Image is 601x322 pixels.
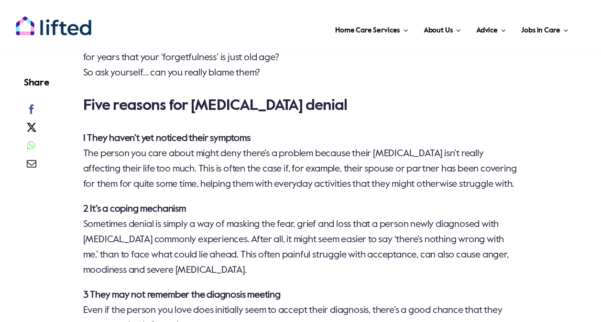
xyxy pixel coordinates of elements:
[332,14,411,43] a: Home Care Services
[521,23,560,38] span: Jobs in Care
[420,14,463,43] a: About Us
[473,14,509,43] a: Advice
[83,290,281,300] strong: 3 They may not remember the diagnosis meeting
[24,157,39,175] a: Email
[112,14,571,43] nav: Main Menu
[423,23,452,38] span: About Us
[83,133,251,143] strong: 1 They haven’t yet noticed their symptoms
[83,204,186,214] strong: 2 It’s a coping mechanism
[83,201,519,278] p: Sometimes denial is simply a way of masking the fear, grief and loss that a person newly diagnose...
[518,14,571,43] a: Jobs in Care
[83,97,348,113] strong: Five reasons for [MEDICAL_DATA] denial
[476,23,498,38] span: Advice
[24,103,39,121] a: Facebook
[24,121,39,139] a: X
[335,23,400,38] span: Home Care Services
[24,139,37,157] a: WhatsApp
[83,130,519,192] p: The person you care about might deny there’s a problem because their [MEDICAL_DATA] isn’t really ...
[24,76,49,90] h4: Share
[15,16,92,25] a: lifted-logo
